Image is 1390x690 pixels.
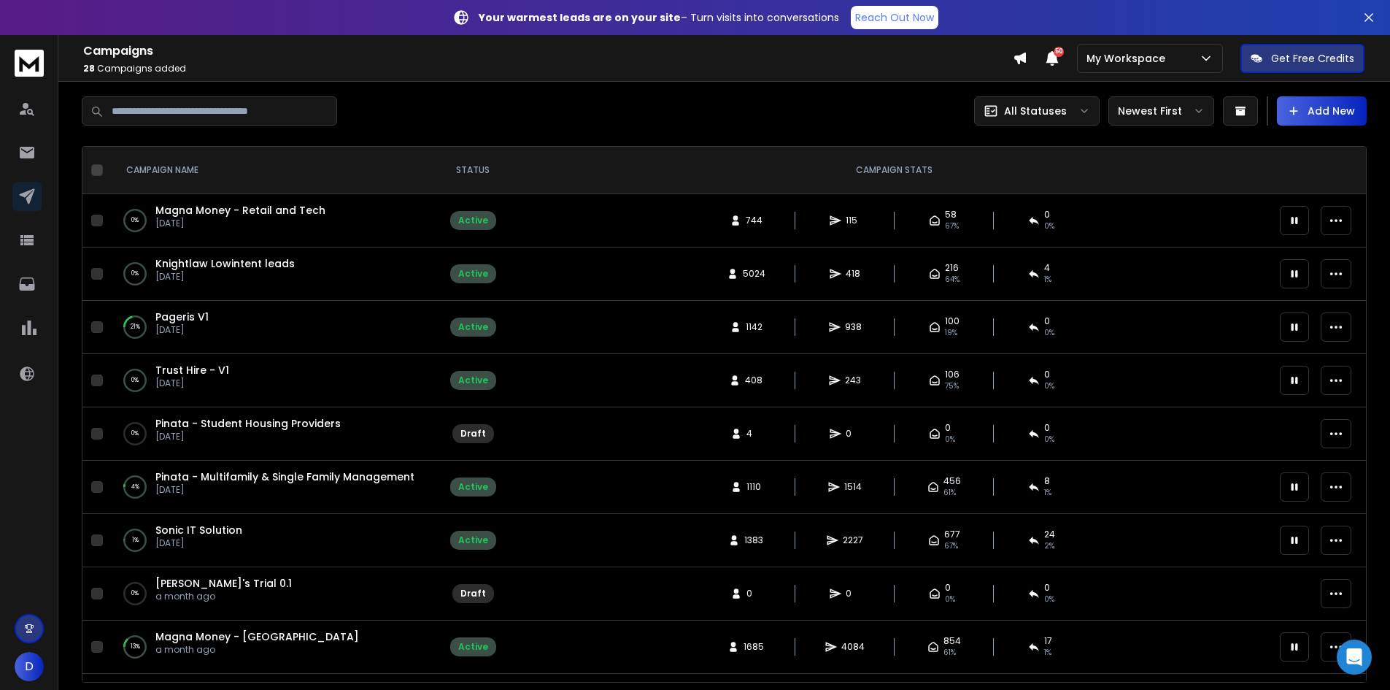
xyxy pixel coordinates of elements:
button: D [15,652,44,681]
span: 0 % [1044,327,1054,339]
p: [DATE] [155,271,295,283]
div: Active [458,375,488,386]
span: 1514 [844,481,862,493]
p: 21 % [131,320,140,334]
p: [DATE] [155,377,229,389]
span: 0 [846,588,860,599]
td: 4%Pinata - Multifamily & Single Family Management[DATE] [109,461,429,514]
span: 1 % [1044,647,1051,659]
span: 75 % [945,380,959,392]
span: 0% [1044,594,1054,605]
p: [DATE] [155,484,414,496]
p: 4 % [131,480,139,494]
span: 0 [1044,209,1050,221]
p: [DATE] [155,324,209,336]
td: 0%[PERSON_NAME]'s Trial 0.1a month ago [109,567,429,621]
a: Trust Hire - V1 [155,363,229,377]
span: 61 % [943,487,956,499]
p: Reach Out Now [855,10,934,25]
div: Active [458,268,488,280]
p: 0 % [131,213,139,228]
span: 408 [745,375,762,386]
span: 0 [1044,582,1050,594]
span: 854 [943,635,961,647]
div: Active [458,534,488,546]
span: 0 % [1044,221,1054,232]
p: Get Free Credits [1271,51,1354,66]
p: 0 % [131,586,139,601]
span: 58 [945,209,957,221]
span: 0% [945,594,955,605]
a: Magna Money - Retail and Tech [155,203,325,218]
span: 67 % [945,221,959,232]
p: 0 % [131,267,139,281]
span: Pageris V1 [155,310,209,324]
span: 1 % [1044,487,1051,499]
p: 1 % [132,533,139,548]
p: a month ago [155,644,359,656]
span: 0 [945,582,951,594]
td: 0%Knightlaw Lowintent leads[DATE] [109,248,429,301]
p: 0 % [131,426,139,441]
div: Active [458,321,488,333]
div: Active [458,641,488,653]
span: 0 [746,588,761,599]
p: [DATE] [155,431,341,442]
span: 2 % [1044,540,1054,552]
img: logo [15,50,44,77]
button: Newest First [1108,96,1214,126]
span: 418 [846,268,860,280]
p: a month ago [155,591,292,602]
p: All Statuses [1004,104,1067,118]
span: 64 % [945,274,960,285]
span: 938 [845,321,862,333]
th: CAMPAIGN STATS [517,147,1271,194]
span: 100 [945,315,960,327]
span: 8 [1044,475,1050,487]
a: Knightlaw Lowintent leads [155,256,295,271]
span: 24 [1044,529,1055,540]
span: 0 [1044,315,1050,327]
div: Active [458,215,488,226]
div: Active [458,481,488,493]
span: 0 % [1044,380,1054,392]
div: Open Intercom Messenger [1337,640,1372,675]
td: 0%Pinata - Student Housing Providers[DATE] [109,407,429,461]
span: 216 [945,262,959,274]
button: Get Free Credits [1240,44,1364,73]
span: 4 [1044,262,1050,274]
td: 1%Sonic IT Solution[DATE] [109,514,429,567]
span: 50 [1054,47,1064,57]
a: [PERSON_NAME]'s Trial 0.1 [155,576,292,591]
a: Magna Money - [GEOGRAPHIC_DATA] [155,629,359,644]
th: CAMPAIGN NAME [109,147,429,194]
a: Sonic IT Solution [155,523,242,537]
span: 0 [945,422,951,434]
a: Reach Out Now [851,6,938,29]
span: 67 % [944,540,958,552]
span: 1383 [744,534,763,546]
td: 13%Magna Money - [GEOGRAPHIC_DATA]a month ago [109,621,429,674]
span: 1110 [746,481,761,493]
div: Draft [460,588,486,599]
p: [DATE] [155,537,242,549]
a: Pinata - Student Housing Providers [155,416,341,431]
span: 677 [944,529,960,540]
div: Draft [460,428,486,440]
span: 744 [746,215,762,226]
span: 0% [1044,434,1054,445]
a: Pinata - Multifamily & Single Family Management [155,469,414,484]
strong: Your warmest leads are on your site [479,10,681,25]
span: 4 [746,428,761,440]
span: 28 [83,62,95,74]
p: Campaigns added [83,63,1013,74]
